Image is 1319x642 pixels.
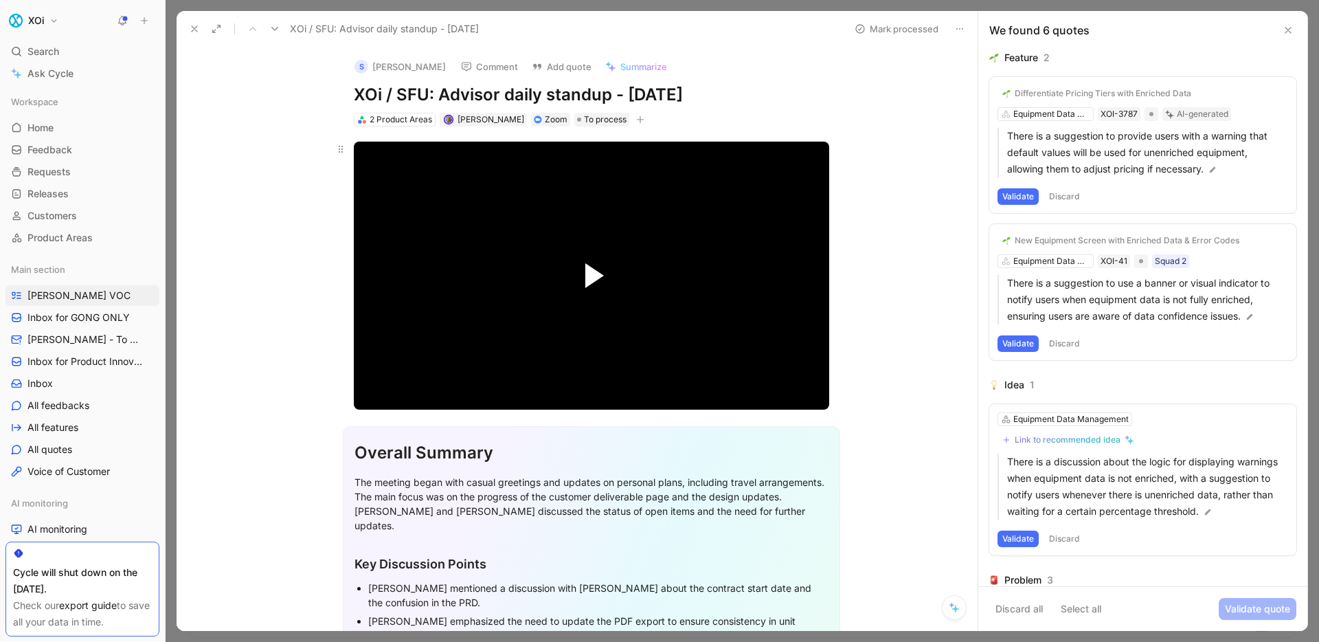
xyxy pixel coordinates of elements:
div: Differentiate Pricing Tiers with Enriched Data [1015,88,1191,99]
span: Feedback [27,143,72,157]
span: Voice of Customer [27,465,110,478]
div: Search [5,41,159,62]
span: All quotes [27,443,72,456]
div: We found 6 quotes [989,22,1090,38]
span: All feedbacks [27,399,89,412]
a: [PERSON_NAME] VOC [5,285,159,306]
span: Product Areas [27,231,93,245]
span: To process [584,113,627,126]
button: Discard [1044,188,1085,205]
a: Customers [5,206,159,226]
img: 🌱 [1002,236,1011,245]
div: Overall Summary [354,441,828,465]
a: All features [5,417,159,438]
span: Main section [11,263,65,276]
button: Validate [997,188,1039,205]
div: AI monitoring [5,493,159,513]
span: Releases [27,187,69,201]
div: [PERSON_NAME] mentioned a discussion with [PERSON_NAME] about the contract start date and the con... [368,581,828,610]
p: There is a suggestion to provide users with a warning that default values will be used for unenri... [1007,128,1288,177]
a: [PERSON_NAME] - To Process [5,329,159,350]
span: All features [27,421,78,434]
a: Releases [5,184,159,204]
div: 2 [1044,49,1050,66]
span: AI monitoring [11,496,68,510]
div: Main section[PERSON_NAME] VOCInbox for GONG ONLY[PERSON_NAME] - To ProcessInbox for Product Innov... [5,259,159,482]
span: Requests [27,165,71,179]
div: Main section [5,259,159,280]
div: Equipment Data Management [1013,412,1129,426]
button: Summarize [599,57,673,76]
span: Inbox for Product Innovation Product Area [27,355,146,368]
div: 2 Product Areas [370,113,432,126]
a: Feedback [5,140,159,160]
a: Product Areas [5,228,159,248]
button: Comment [455,57,524,76]
button: Validate quote [1219,598,1296,620]
button: 🌱New Equipment Screen with Enriched Data & Error Codes [997,232,1244,249]
button: XOiXOi [5,11,62,30]
div: Check our to save all your data in time. [13,597,152,630]
span: Summarize [620,60,667,73]
a: Voice of Customer [5,461,159,482]
span: Home [27,121,54,135]
button: Play Video [561,245,622,307]
a: Requests [5,162,159,182]
a: AI monitoring [5,519,159,540]
div: S [354,60,368,74]
button: Mark processed [848,19,945,38]
div: Cycle will shut down on the [DATE]. [13,564,152,597]
img: pen.svg [1245,312,1254,322]
span: XOi / SFU: Advisor daily standup - [DATE] [290,21,479,37]
span: [PERSON_NAME] [458,114,524,124]
span: Inbox for GONG ONLY [27,311,130,324]
a: All feedbacks [5,395,159,416]
span: Ask Cycle [27,65,74,82]
img: 🌱 [1002,89,1011,98]
button: Discard [1044,531,1085,547]
div: The meeting began with casual greetings and updates on personal plans, including travel arrangeme... [354,475,828,533]
div: Feature [1004,49,1038,66]
img: pen.svg [1203,507,1213,517]
span: Customers [27,209,77,223]
h1: XOi / SFU: Advisor daily standup - [DATE] [354,84,829,106]
a: Home [5,118,159,138]
h1: XOi [28,14,44,27]
button: Validate [997,335,1039,352]
button: Select all [1055,598,1107,620]
span: Inbox [27,377,53,390]
img: avatar [444,116,452,124]
img: 🌱 [989,53,999,63]
div: Idea [1004,377,1024,393]
div: Workspace [5,91,159,112]
span: [PERSON_NAME] - To Process [27,333,142,346]
div: AI monitoringAI monitoringQuotes to linkQuotes to verifyRequests to verify [5,493,159,606]
a: All quotes [5,439,159,460]
a: Inbox for GONG ONLY [5,307,159,328]
div: 1 [1030,377,1035,393]
a: export guide [59,599,117,611]
button: 🌱Differentiate Pricing Tiers with Enriched Data [997,85,1196,102]
p: There is a suggestion to use a banner or visual indicator to notify users when equipment data is ... [1007,275,1288,324]
button: S[PERSON_NAME] [348,56,452,77]
div: New Equipment Screen with Enriched Data & Error Codes [1015,235,1239,246]
img: 🚨 [989,575,999,585]
div: 3 [1047,572,1053,588]
a: Inbox for Product Innovation Product Area [5,351,159,372]
div: Key Discussion Points [354,555,828,573]
button: Discard [1044,335,1085,352]
div: Zoom [545,113,567,126]
div: Problem [1004,572,1041,588]
button: Link to recommended idea [997,432,1139,448]
a: Ask Cycle [5,63,159,84]
button: Add quote [526,57,598,76]
div: Link to recommended idea [1015,434,1120,445]
a: Inbox [5,373,159,394]
span: Search [27,43,59,60]
span: [PERSON_NAME] VOC [27,289,131,302]
img: pen.svg [1208,165,1217,175]
button: Discard all [989,598,1049,620]
span: Workspace [11,95,58,109]
div: Video Player [354,142,829,409]
span: AI monitoring [27,522,87,536]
